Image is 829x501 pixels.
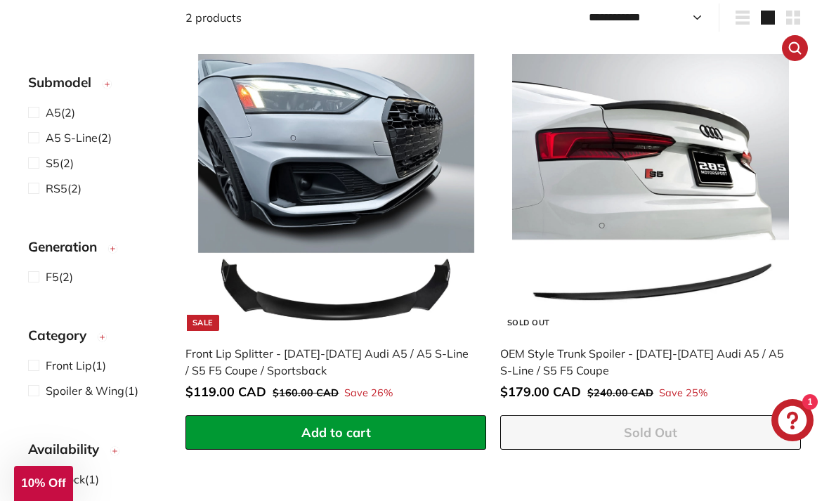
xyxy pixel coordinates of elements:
span: (2) [46,129,112,146]
button: Sold Out [500,415,801,450]
span: $119.00 CAD [185,384,266,400]
span: Spoiler & Wing [46,384,124,398]
span: 10% Off [21,476,65,490]
span: Generation [28,236,107,256]
a: Sold Out OEM Style Trunk Spoiler - [DATE]-[DATE] Audi A5 / A5 S-Line / S5 F5 Coupe Save 25% [500,42,801,415]
div: Sale [187,315,219,331]
span: (1) [46,357,106,374]
span: Front Lip [46,358,92,372]
span: (2) [46,155,74,171]
button: Generation [28,233,163,268]
button: Availability [28,435,163,470]
span: Save 26% [344,386,393,401]
span: A5 [46,105,61,119]
span: (2) [46,104,75,121]
button: Add to cart [185,415,486,450]
span: Availability [28,438,110,459]
span: Submodel [28,72,102,92]
span: $240.00 CAD [587,386,653,399]
inbox-online-store-chat: Shopify online store chat [767,399,818,445]
span: A5 S-Line [46,131,98,145]
span: (2) [46,180,81,197]
a: Sale Front Lip Splitter - [DATE]-[DATE] Audi A5 / A5 S-Line / S5 F5 Coupe / Sportsback Save 26% [185,42,486,415]
span: Save 25% [659,386,707,401]
span: Sold Out [624,424,677,441]
div: Front Lip Splitter - [DATE]-[DATE] Audi A5 / A5 S-Line / S5 F5 Coupe / Sportsback [185,345,472,379]
div: Sold Out [502,315,556,331]
span: $160.00 CAD [273,386,339,399]
span: $179.00 CAD [500,384,581,400]
span: S5 [46,156,60,170]
button: Category [28,321,163,356]
span: (2) [46,268,73,285]
span: Category [28,325,97,345]
span: F5 [46,270,59,284]
span: RS5 [46,181,67,195]
button: Submodel [28,68,163,103]
div: 2 products [185,9,493,26]
span: Add to cart [301,424,371,441]
div: 10% Off [14,466,73,501]
div: OEM Style Trunk Spoiler - [DATE]-[DATE] Audi A5 / A5 S-Line / S5 F5 Coupe [500,345,787,379]
span: (1) [46,382,138,399]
